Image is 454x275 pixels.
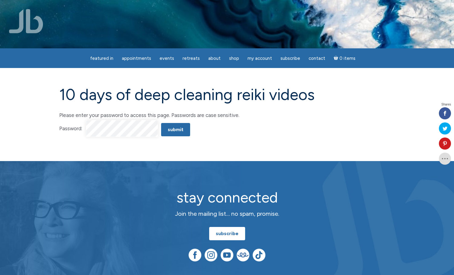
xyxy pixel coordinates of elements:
img: YouTube [221,249,233,261]
a: Shop [225,53,243,64]
i: Cart [334,56,339,61]
span: Contact [309,56,325,61]
span: 0 items [339,56,355,61]
a: Events [156,53,178,64]
a: featured in [86,53,117,64]
h2: stay connected [120,189,334,205]
h1: 10 Days of Deep Cleaning Reiki Videos [59,86,395,103]
span: Shop [229,56,239,61]
a: Retreats [179,53,203,64]
img: Facebook [189,249,201,261]
a: Contact [305,53,329,64]
span: featured in [90,56,113,61]
form: Please enter your password to access this page. Passwords are case sensitive. [59,111,395,137]
span: Retreats [183,56,200,61]
img: Jamie Butler. The Everyday Medium [9,9,43,33]
span: About [208,56,221,61]
input: Submit [161,123,190,136]
span: My Account [248,56,272,61]
a: My Account [244,53,276,64]
a: About [205,53,224,64]
p: Join the mailing list… no spam, promise. [120,209,334,218]
span: Appointments [122,56,151,61]
a: Appointments [118,53,155,64]
img: Teespring [237,249,249,261]
span: Shares [441,103,451,106]
img: TikTok [253,249,265,261]
a: Cart0 items [330,52,359,64]
a: Subscribe [277,53,304,64]
a: subscribe [209,227,245,240]
span: Subscribe [281,56,300,61]
label: Password: [59,124,82,133]
span: Events [160,56,174,61]
img: Instagram [205,249,217,261]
